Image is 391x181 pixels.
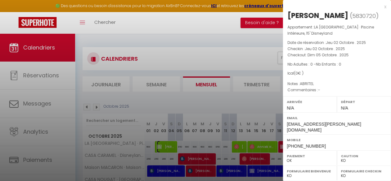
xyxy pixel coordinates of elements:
button: Ouvrir le widget de chat LiveChat [5,2,23,21]
span: [EMAIL_ADDRESS][PERSON_NAME][DOMAIN_NAME] [287,122,361,132]
span: LA [GEOGRAPHIC_DATA] · Piscine Intérieure, 15' Disneyland [287,24,374,36]
span: Dim 05 Octobre . 2025 [308,52,349,58]
span: N/A [287,106,294,110]
span: Jeu 02 Octobre . 2025 [326,40,366,45]
p: Notes : [287,81,386,87]
span: 5830720 [352,12,376,20]
span: [PHONE_NUMBER] [287,144,326,149]
label: Email [287,115,387,121]
div: Ical [287,71,386,76]
span: ( ) [350,11,379,20]
div: x [283,3,386,11]
label: Arrivée [287,99,333,105]
p: Commentaires : [287,87,386,93]
span: Jeu 02 Octobre . 2025 [305,46,345,51]
div: [PERSON_NAME] [287,11,348,20]
p: Checkin : [287,46,386,52]
label: Départ [341,99,387,105]
span: Nb Enfants : 0 [316,62,341,67]
label: Formulaire Checkin [341,168,387,174]
p: Appartement : [287,24,386,37]
label: Mobile [287,137,387,143]
p: Date de réservation : [287,40,386,46]
span: - [318,87,320,93]
span: ( € ) [294,71,304,76]
span: ABRITEL [300,81,314,86]
span: N/A [341,106,348,110]
span: 0 [295,71,298,76]
p: Checkout : [287,52,386,58]
label: Formulaire Bienvenue [287,168,333,174]
label: Paiement [287,153,333,159]
label: Caution [341,153,387,159]
span: Nb Adultes : 0 - [287,62,341,67]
